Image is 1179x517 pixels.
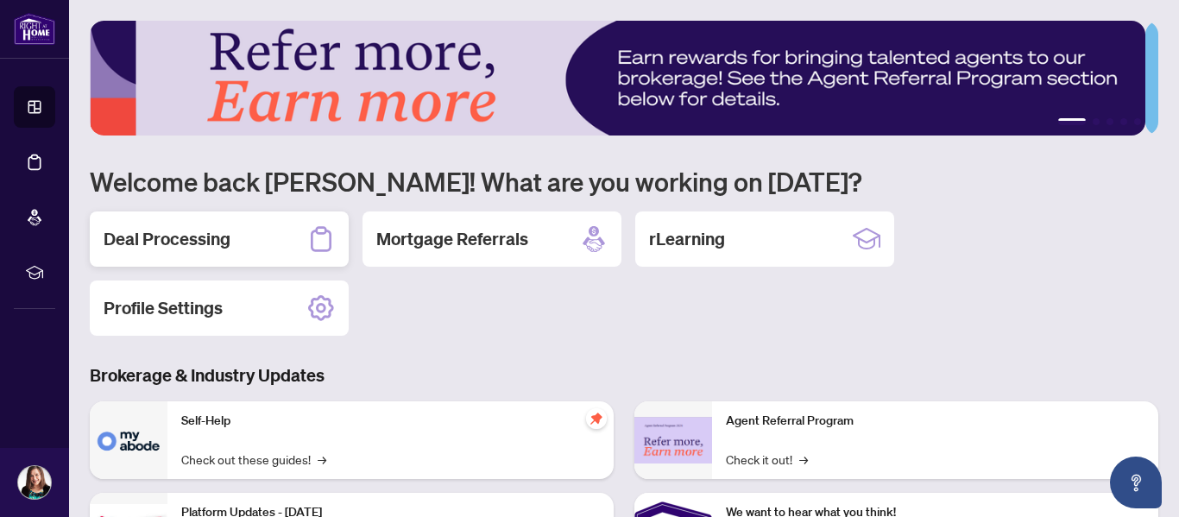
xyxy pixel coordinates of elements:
span: → [799,450,808,469]
span: → [318,450,326,469]
button: 2 [1093,118,1100,125]
button: 4 [1120,118,1127,125]
button: Open asap [1110,457,1162,508]
a: Check it out!→ [726,450,808,469]
a: Check out these guides!→ [181,450,326,469]
p: Agent Referral Program [726,412,1144,431]
h2: Deal Processing [104,227,230,251]
button: 3 [1106,118,1113,125]
img: Self-Help [90,401,167,479]
img: logo [14,13,55,45]
h2: Mortgage Referrals [376,227,528,251]
p: Self-Help [181,412,600,431]
h2: Profile Settings [104,296,223,320]
h1: Welcome back [PERSON_NAME]! What are you working on [DATE]? [90,165,1158,198]
img: Profile Icon [18,466,51,499]
img: Slide 0 [90,21,1145,136]
h2: rLearning [649,227,725,251]
button: 5 [1134,118,1141,125]
h3: Brokerage & Industry Updates [90,363,1158,388]
span: pushpin [586,408,607,429]
img: Agent Referral Program [634,417,712,464]
button: 1 [1058,118,1086,125]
